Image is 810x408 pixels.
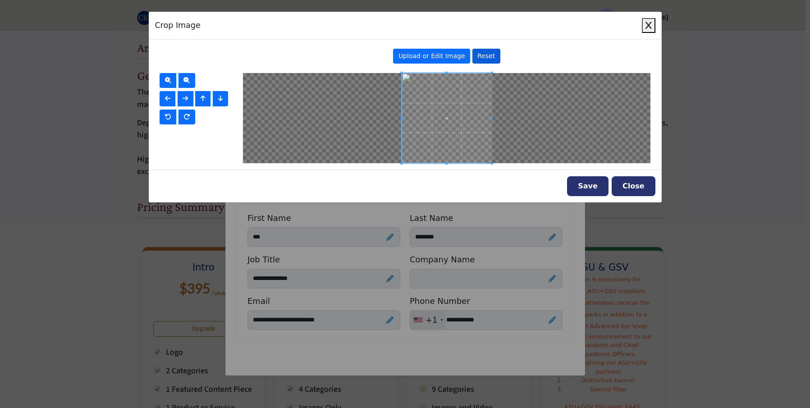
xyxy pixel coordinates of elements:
button: Reset [472,49,500,64]
button: Close Image Upload Modal [642,18,655,33]
span: Reset [477,52,495,60]
h5: Crop Image [155,19,201,31]
button: Save [567,176,609,196]
span: Upload or Edit Image [398,52,465,60]
button: Close [612,176,655,196]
